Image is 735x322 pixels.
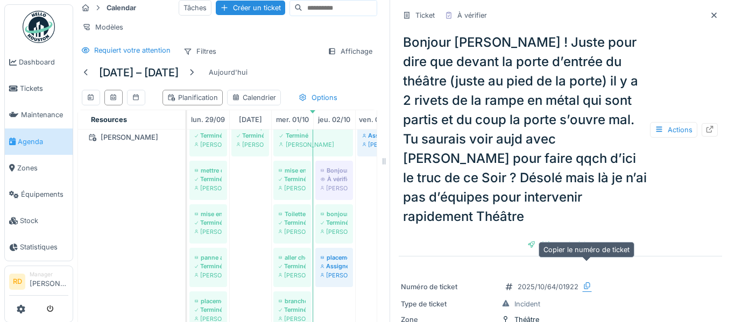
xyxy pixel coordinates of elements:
div: [PERSON_NAME] [279,184,306,192]
div: Planification [167,92,218,103]
div: Calendrier [232,92,276,103]
a: Statistiques [5,234,73,260]
span: Agenda [18,137,68,147]
a: 29 septembre 2025 [188,112,228,127]
div: Ticket [415,10,435,20]
div: [PERSON_NAME] [279,227,306,236]
div: [PERSON_NAME] [195,271,222,280]
li: [PERSON_NAME] [30,270,68,294]
div: Toilette filles cour 1 Boîte de réception [PERSON_NAME] [DATE] 11:23 ([DATE]) À Service Ouverture... [279,210,306,218]
div: Aujourd'hui [204,65,252,80]
div: [PERSON_NAME] [279,140,348,149]
div: Terminé [237,131,264,140]
div: Clôturer le ticket [523,237,598,252]
div: Terminé [279,175,306,183]
div: [PERSON_NAME] [195,184,222,192]
div: mise en fonctionnement du petit baffle et micro cour 4/5/6 [195,210,222,218]
span: Statistiques [20,242,68,252]
strong: Calendar [102,3,140,13]
div: aller chez [PERSON_NAME] pour l'achat de tuyaux et pièces de plomberie pour une décharge d'eau du... [279,253,306,262]
li: RD [9,274,25,290]
div: panne ascenseur primaire depannage pour savoir sortir le chariot de nettoyage [195,253,222,262]
div: Manager [30,270,68,278]
span: Resources [91,116,127,124]
a: RD Manager[PERSON_NAME] [9,270,68,296]
div: [PERSON_NAME] [195,140,222,149]
a: Zones [5,155,73,181]
div: [PERSON_NAME] [237,140,264,149]
div: À vérifier [321,175,348,183]
span: Tickets [20,83,68,94]
span: Maintenance [21,110,68,120]
div: Créer un ticket [216,1,285,15]
div: Numéro de ticket [401,282,497,292]
div: Actions [650,122,697,138]
span: Zones [17,163,68,173]
a: Agenda [5,128,73,155]
span: Équipements [21,189,68,199]
a: 3 octobre 2025 [356,112,396,127]
div: [PERSON_NAME] [321,227,348,236]
a: 2 octobre 2025 [315,112,353,127]
img: Badge_color-CXgf-gQk.svg [23,11,55,43]
div: Terminé [321,218,348,227]
div: Type de ticket [401,299,497,309]
a: 1 octobre 2025 [273,112,312,127]
div: [PERSON_NAME] [195,227,222,236]
div: Terminé [195,175,222,183]
h5: [DATE] – [DATE] [99,66,179,79]
div: placement de deux prises hermétique dans la salle de bain de [GEOGRAPHIC_DATA] [195,297,222,305]
div: Modèles [77,19,128,35]
a: Équipements [5,181,73,207]
a: Dashboard [5,49,73,75]
div: brancher cour primaire le micro [279,297,306,305]
div: placement d'un petit boiler sous la paillasse du prof dans le labo newton [321,253,348,262]
div: Terminé [195,218,222,227]
div: Terminé [195,131,222,140]
div: Terminé [279,262,306,270]
div: [PERSON_NAME] [321,271,348,280]
a: Tickets [5,75,73,102]
div: [PERSON_NAME] [279,271,306,280]
div: À vérifier [457,10,487,20]
div: [PERSON_NAME] [363,140,390,149]
div: Terminé [195,262,222,270]
div: Terminé [279,131,348,140]
div: Terminé [279,305,306,314]
div: [PERSON_NAME] [84,131,179,144]
div: Copier le numéro de ticket [539,242,634,257]
a: Stock [5,207,73,234]
div: mise en place salle verte de 20 tables pliante pour le 2 et 3/10 [279,166,306,175]
div: Incident [514,299,540,309]
div: [PERSON_NAME] [321,184,348,192]
div: 2025/10/64/01922 [518,282,578,292]
div: Terminé [279,218,306,227]
div: Bonjour [PERSON_NAME] ! Juste pour dire que devant la porte d’entrée du théâtre (juste au pied de... [399,28,722,231]
div: mettre du sel adoucisseur au centenaire [195,166,222,175]
span: Dashboard [19,57,68,67]
a: 30 septembre 2025 [236,112,265,127]
span: Stock [20,216,68,226]
div: Terminé [195,305,222,314]
div: Requiert votre attention [94,45,171,55]
div: Bonjour [PERSON_NAME] ! Juste pour dire que devant la porte d’entrée du théâtre (juste au pied de... [321,166,348,175]
div: bonjour serait-il possible de rajouter une plaquette sur chaque porte du coté ou les clenches ont... [321,210,348,218]
div: Options [294,90,342,105]
div: Assigné [321,262,348,270]
a: Maintenance [5,102,73,128]
div: Filtres [179,44,221,59]
div: Assigné [363,131,390,140]
div: Affichage [323,44,377,59]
